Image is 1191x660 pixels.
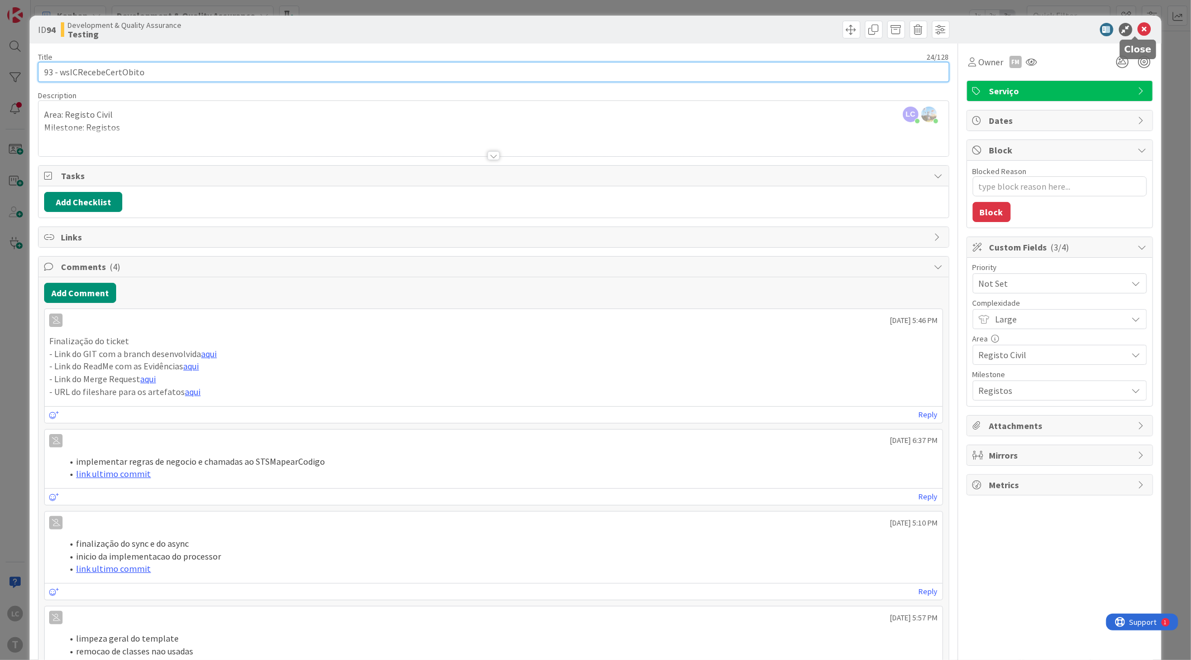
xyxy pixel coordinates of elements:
[919,408,938,422] a: Reply
[44,121,943,134] p: Milestone: Registos
[989,240,1132,254] span: Custom Fields
[891,435,938,446] span: [DATE] 6:37 PM
[49,335,938,348] p: Finalização do ticket
[973,263,1147,271] div: Priority
[1010,56,1022,68] div: FM
[76,563,151,574] a: link ultimo commit
[979,276,1122,291] span: Not Set
[921,107,937,122] img: rbRSAc01DXEKpQIPCc1LpL06ElWUjD6K.png
[63,632,938,645] li: limpeza geral do template
[38,90,76,100] span: Description
[63,537,938,550] li: finalização do sync e do async
[49,360,938,373] p: - Link do ReadMe com as Evidências
[973,166,1027,176] label: Blocked Reason
[919,490,938,504] a: Reply
[891,612,938,624] span: [DATE] 5:57 PM
[989,84,1132,98] span: Serviço
[973,202,1011,222] button: Block
[979,383,1122,398] span: Registos
[989,114,1132,127] span: Dates
[68,30,181,38] b: Testing
[38,52,52,62] label: Title
[61,260,928,273] span: Comments
[996,311,1122,327] span: Large
[1125,44,1152,55] h5: Close
[140,373,156,384] a: aqui
[919,585,938,599] a: Reply
[979,55,1004,69] span: Owner
[61,169,928,182] span: Tasks
[38,23,55,36] span: ID
[201,348,217,359] a: aqui
[903,107,919,122] span: LC
[63,455,938,468] li: implementar regras de negocio e chamadas ao STSMapearCodigo
[44,283,116,303] button: Add Comment
[49,348,938,360] p: - Link do GIT com a branch desenvolvida
[56,52,949,62] div: 24 / 128
[989,449,1132,462] span: Mirrors
[973,299,1147,307] div: Complexidade
[68,21,181,30] span: Development & Quality Assurance
[891,517,938,529] span: [DATE] 5:10 PM
[989,478,1132,492] span: Metrics
[44,108,943,121] p: Area: Registo Civil
[49,386,938,398] p: - URL do fileshare para os artefatos
[49,373,938,386] p: - Link do Merge Request
[63,645,938,658] li: remocao de classes nao usadas
[989,419,1132,432] span: Attachments
[61,230,928,244] span: Links
[183,360,199,372] a: aqui
[1051,242,1069,253] span: ( 3/4 )
[46,24,55,35] b: 94
[44,192,122,212] button: Add Checklist
[38,62,949,82] input: type card name here...
[891,315,938,326] span: [DATE] 5:46 PM
[58,4,61,13] div: 1
[973,335,1147,343] div: Area
[973,370,1147,378] div: Milestone
[989,143,1132,157] span: Block
[979,347,1122,363] span: Registo Civil
[23,2,51,15] span: Support
[185,386,200,397] a: aqui
[63,550,938,563] li: inicio da implementacao do processor
[109,261,120,272] span: ( 4 )
[76,468,151,479] a: link ultimo commit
